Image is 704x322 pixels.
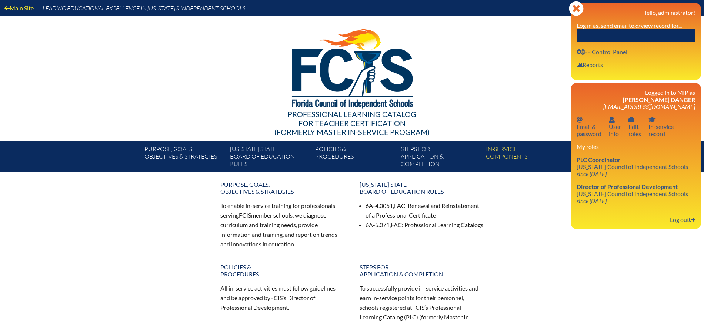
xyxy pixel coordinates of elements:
[398,144,483,172] a: Steps forapplication & completion
[139,110,565,136] div: Professional Learning Catalog (formerly Master In-service Program)
[606,114,624,139] a: User infoUserinfo
[689,217,695,223] svg: Log out
[239,212,251,219] span: FCIS
[391,221,402,228] span: FAC
[648,117,656,123] svg: In-service record
[625,114,644,139] a: User infoEditroles
[220,283,345,312] p: All in-service activities must follow guidelines and be approved by ’s Director of Professional D...
[1,3,37,13] a: Main Site
[577,183,678,190] span: Director of Professional Development
[355,260,488,280] a: Steps forapplication & completion
[628,117,634,123] svg: User info
[577,143,695,150] h3: My roles
[574,155,691,179] a: PLC Coordinator [US_STATE] Council of Independent Schools since [DATE]
[483,144,568,172] a: In-servicecomponents
[141,144,227,172] a: Purpose, goals,objectives & strategies
[227,144,312,172] a: [US_STATE] StateBoard of Education rules
[577,170,607,177] i: since [DATE]
[216,260,349,280] a: Policies &Procedures
[623,96,695,103] span: [PERSON_NAME] Danger
[394,202,405,209] span: FAC
[220,201,345,249] p: To enable in-service training for professionals serving member schools, we diagnose curriculum an...
[574,60,606,70] a: User infoReports
[574,47,630,57] a: User infoEE Control Panel
[276,16,428,117] img: FCISlogo221.eps
[298,119,406,127] span: for Teacher Certification
[406,313,416,321] span: PLC
[609,117,615,123] svg: User info
[569,1,584,16] svg: Close
[355,178,488,198] a: [US_STATE] StateBoard of Education rules
[603,103,695,110] span: [EMAIL_ADDRESS][DOMAIN_NAME]
[574,182,691,206] a: Director of Professional Development [US_STATE] Council of Independent Schools since [DATE]
[366,201,484,220] li: 6A-4.0051, : Renewal and Reinstatement of a Professional Certificate
[366,220,484,230] li: 6A-5.071, : Professional Learning Catalogs
[270,294,283,301] span: FCIS
[412,304,424,311] span: FCIS
[645,114,677,139] a: In-service recordIn-servicerecord
[577,9,695,16] h3: Hello, administrator!
[667,215,698,225] a: Log outLog out
[635,22,641,29] i: or
[216,178,349,198] a: Purpose, goals,objectives & strategies
[577,49,584,55] svg: User info
[577,62,583,68] svg: User info
[577,197,607,204] i: since [DATE]
[574,114,604,139] a: Email passwordEmail &password
[577,117,583,123] svg: Email password
[577,89,695,110] h3: Logged in to MIP as
[577,22,682,29] label: Log in as, send email to, view record for...
[577,156,621,163] span: PLC Coordinator
[312,144,397,172] a: Policies &Procedures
